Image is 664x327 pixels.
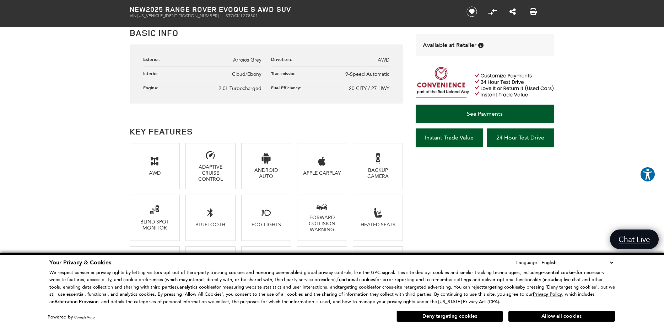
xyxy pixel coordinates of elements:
p: We respect consumer privacy rights by letting visitors opt out of third-party tracking cookies an... [49,269,615,306]
span: Cloud/Ebony [232,71,261,77]
div: Android Auto [247,167,286,179]
div: Apple CarPlay [303,170,341,176]
span: Instant Trade Value [425,134,474,141]
button: Allow all cookies [508,311,615,322]
strong: targeting cookies [483,284,520,290]
a: Instant Trade Value [416,128,483,147]
strong: Arbitration Provision [54,299,98,305]
div: Fuel Efficiency: [271,85,305,91]
div: Powered by [48,315,95,320]
div: Transmission: [271,70,301,77]
button: Compare Vehicle [487,6,498,17]
a: Print this New 2025 Range Rover Evoque S AWD SUV [530,7,537,16]
span: Arroios Grey [233,57,261,63]
span: 9-Speed Automatic [345,71,389,77]
a: ComplyAuto [74,315,95,320]
strong: analytics cookies [179,284,215,290]
a: Chat Live [610,230,659,249]
select: Language Select [540,259,615,267]
h1: 2025 Range Rover Evoque S AWD SUV [130,5,455,13]
span: Your Privacy & Cookies [49,259,111,267]
u: Privacy Policy [533,291,562,297]
div: Exterior: [143,56,164,62]
div: Interior: [143,70,163,77]
span: L278301 [241,13,258,18]
div: Vehicle is in stock and ready for immediate delivery. Due to demand, availability is subject to c... [478,43,484,48]
a: 24 Hour Test Drive [487,128,554,147]
h2: Key Features [130,125,403,138]
strong: targeting cookies [338,284,375,290]
div: Adaptive Cruise Control [191,164,230,182]
div: Bluetooth [191,222,230,228]
div: Backup Camera [358,167,397,179]
aside: Accessibility Help Desk [640,167,655,184]
div: Drivetrain: [271,56,296,62]
div: Blind Spot Monitor [135,219,174,231]
a: Share this New 2025 Range Rover Evoque S AWD SUV [509,7,516,16]
span: AWD [378,57,389,63]
span: Chat Live [615,234,654,244]
div: Language: [516,260,538,265]
span: 24 Hour Test Drive [496,134,544,141]
span: Available at Retailer [423,41,476,49]
a: See Payments [416,105,554,123]
button: Deny targeting cookies [396,311,503,322]
button: Save vehicle [464,6,480,17]
span: 20 CITY / 27 HWY [349,85,389,91]
div: Engine: [143,85,162,91]
div: AWD [135,170,174,176]
div: Fog Lights [247,222,286,228]
span: [US_VEHICLE_IDENTIFICATION_NUMBER] [137,13,218,18]
div: Heated Seats [358,222,397,228]
span: Stock: [226,13,241,18]
span: See Payments [467,110,503,117]
span: 2.0L Turbocharged [218,85,261,91]
strong: essential cookies [541,269,577,276]
iframe: YouTube video player [416,151,554,263]
div: Forward Collision Warning [303,215,341,233]
h2: Basic Info [130,26,403,39]
button: Explore your accessibility options [640,167,655,182]
strong: New [130,4,146,14]
strong: functional cookies [337,276,375,283]
span: VIN: [130,13,137,18]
